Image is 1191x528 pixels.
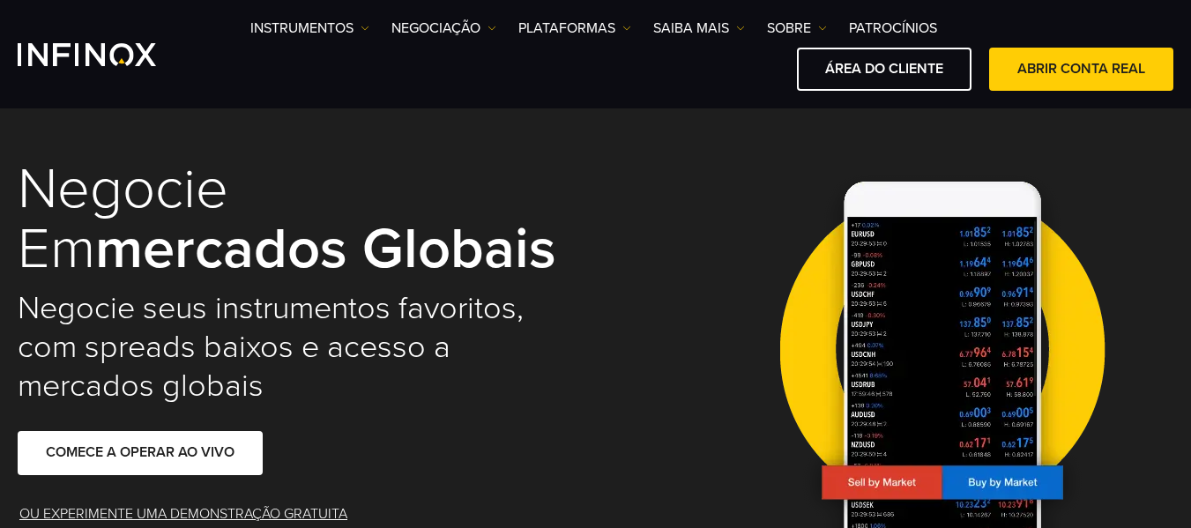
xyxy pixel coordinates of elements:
a: COMECE A OPERAR AO VIVO [18,431,263,474]
h2: Negocie seus instrumentos favoritos, com spreads baixos e acesso a mercados globais [18,289,572,405]
a: INFINOX Logo [18,43,197,66]
a: Patrocínios [849,18,937,39]
strong: mercados globais [95,214,556,284]
a: ÁREA DO CLIENTE [797,48,971,91]
a: Instrumentos [250,18,369,39]
a: PLATAFORMAS [518,18,631,39]
a: SOBRE [767,18,827,39]
a: ABRIR CONTA REAL [989,48,1173,91]
a: Saiba mais [653,18,745,39]
h1: Negocie em [18,160,572,280]
a: NEGOCIAÇÃO [391,18,496,39]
